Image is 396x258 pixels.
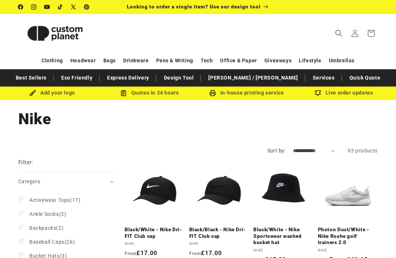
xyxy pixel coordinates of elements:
[160,71,198,84] a: Design Tool
[120,90,127,96] img: Order Updates Icon
[264,54,291,67] a: Giveaways
[359,223,396,258] iframe: Chat Widget
[12,71,50,84] a: Best Sellers
[125,226,185,239] a: Black/White - Nike Dri-FIT Club cap
[156,54,193,67] a: Pens & Writing
[315,90,321,96] img: Order updates
[29,197,80,203] span: (17)
[123,54,148,67] a: Drinkware
[127,4,261,10] span: Looking to order a single item? Use our design tool
[18,17,92,50] img: Custom Planet
[18,172,114,191] summary: Category (0 selected)
[29,211,66,217] span: (3)
[16,14,95,52] a: Custom Planet
[58,71,96,84] a: Eco Friendly
[329,54,355,67] a: Umbrellas
[103,54,116,67] a: Bags
[70,54,96,67] a: Headwear
[205,71,301,84] a: [PERSON_NAME] / [PERSON_NAME]
[29,90,36,96] img: Brush Icon
[18,178,40,184] span: Category
[18,109,378,129] h1: Nike
[103,71,153,84] a: Express Delivery
[101,88,198,97] div: Quotes in 24 hours
[220,54,257,67] a: Office & Paper
[29,239,75,245] span: (26)
[29,225,63,231] span: (2)
[41,54,63,67] a: Clothing
[295,88,392,97] div: Live order updates
[318,226,378,246] a: Photon Dust/White - Nike Roshe golf trainers 2.0
[29,239,65,245] span: Baseball Caps
[209,90,216,96] img: In-house printing
[299,54,321,67] a: Lifestyle
[18,158,33,167] h2: Filter:
[4,88,101,97] div: Add your logo
[346,71,384,84] a: Quick Quote
[198,88,295,97] div: In-house printing service
[331,25,347,41] summary: Search
[253,226,313,246] a: Black/White - Nike Sportswear washed bucket hat
[189,226,249,239] a: Black/Black - Nike Dri-FIT Club cap
[29,197,70,203] span: Activewear Tops
[29,211,59,217] span: Ankle Socks
[309,71,338,84] a: Services
[348,148,378,154] span: 93 products
[201,54,213,67] a: Tech
[267,148,286,154] label: Sort by:
[29,225,56,231] span: Backpacks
